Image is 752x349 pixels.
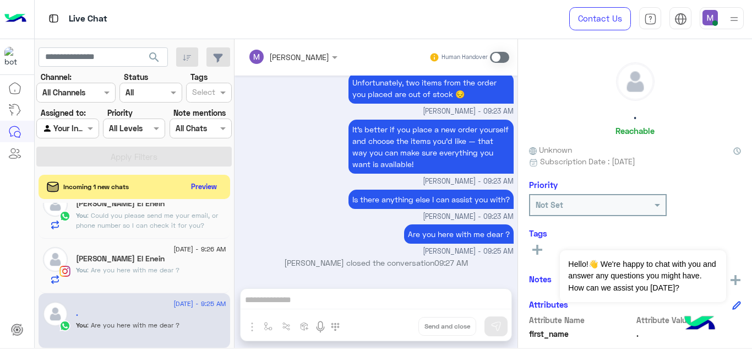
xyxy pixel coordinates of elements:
[418,317,476,336] button: Send and close
[644,13,657,25] img: tab
[423,176,514,187] span: [PERSON_NAME] - 09:23 AM
[529,180,558,190] h6: Priority
[87,266,179,274] span: Are you here with me dear ?
[76,309,78,318] h5: .
[404,224,514,244] p: 3/9/2025, 9:25 AM
[727,12,741,26] img: profile
[529,299,568,309] h6: Attributes
[76,266,87,274] span: You
[124,71,148,83] label: Status
[636,314,742,326] span: Attribute Value
[423,212,514,222] span: [PERSON_NAME] - 09:23 AM
[540,155,635,167] span: Subscription Date : [DATE]
[4,7,26,30] img: Logo
[47,12,61,25] img: tab
[617,63,654,100] img: defaultAdmin.png
[529,314,634,326] span: Attribute Name
[59,211,70,222] img: WhatsApp
[76,211,87,219] span: You
[173,299,226,309] span: [DATE] - 9:25 AM
[59,320,70,331] img: WhatsApp
[76,321,87,329] span: You
[190,86,215,100] div: Select
[148,51,161,64] span: search
[529,144,572,155] span: Unknown
[636,328,742,340] span: .
[41,71,72,83] label: Channel:
[239,257,514,269] p: [PERSON_NAME] closed the conversation
[173,107,226,119] label: Note mentions
[187,179,222,195] button: Preview
[674,13,687,25] img: tab
[41,107,86,119] label: Assigned to:
[348,190,514,209] p: 3/9/2025, 9:23 AM
[76,254,165,264] h5: Sherine Abou El Enein
[173,244,226,254] span: [DATE] - 9:26 AM
[76,199,165,208] h5: Sherine Abou El Enein
[87,321,179,329] span: Are you here with me dear ?
[141,47,168,71] button: search
[529,228,741,238] h6: Tags
[190,71,208,83] label: Tags
[634,109,636,122] h5: .
[69,12,107,26] p: Live Chat
[76,211,218,229] span: Could you please send me your email, or phone number so I can check it for you?
[43,192,68,217] img: defaultAdmin.png
[569,7,631,30] a: Contact Us
[348,73,514,104] p: 3/9/2025, 9:23 AM
[702,10,718,25] img: userImage
[107,107,133,119] label: Priority
[348,120,514,174] p: 3/9/2025, 9:23 AM
[4,47,24,67] img: 317874714732967
[434,258,468,267] span: 09:27 AM
[680,305,719,343] img: hulul-logo.png
[63,182,129,192] span: Incoming 1 new chats
[36,147,232,167] button: Apply Filters
[529,328,634,340] span: first_name
[43,302,68,326] img: defaultAdmin.png
[639,7,661,30] a: tab
[560,250,726,302] span: Hello!👋 We're happy to chat with you and answer any questions you might have. How can we assist y...
[59,266,70,277] img: Instagram
[529,274,552,284] h6: Notes
[423,106,514,117] span: [PERSON_NAME] - 09:23 AM
[423,246,514,257] span: [PERSON_NAME] - 09:25 AM
[731,275,740,285] img: add
[442,53,488,62] small: Human Handover
[43,247,68,272] img: defaultAdmin.png
[615,126,655,136] h6: Reachable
